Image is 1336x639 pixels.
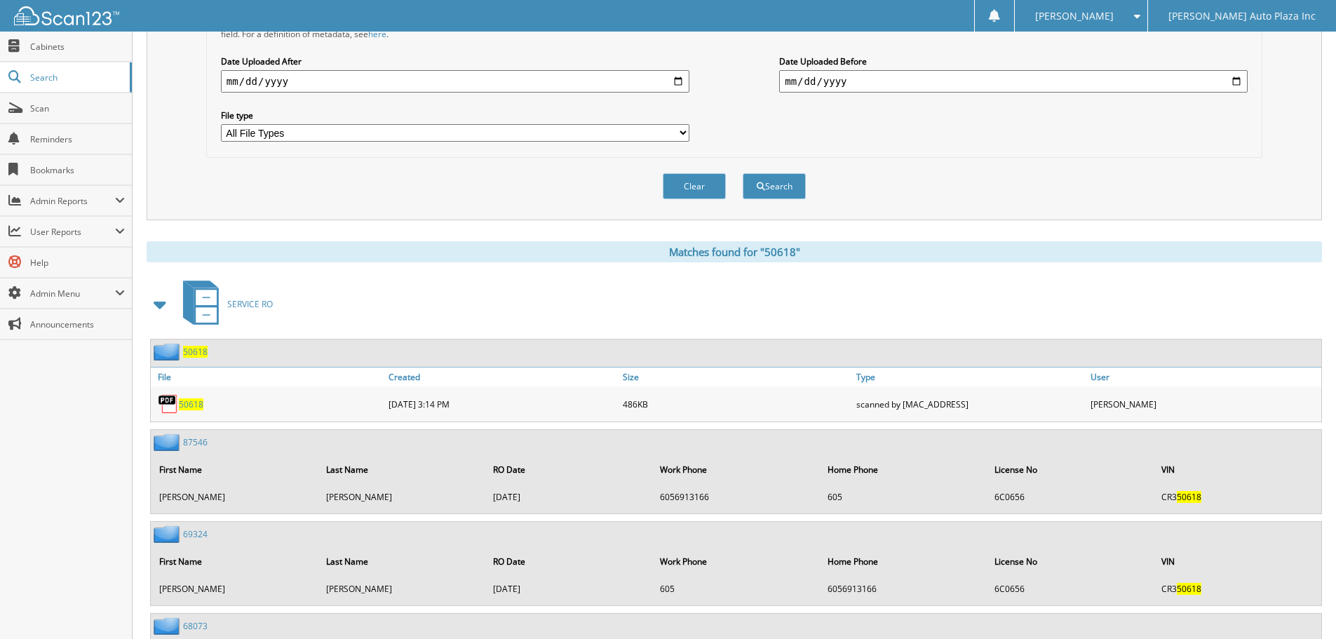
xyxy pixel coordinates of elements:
input: start [221,70,689,93]
th: License No [987,547,1153,576]
a: 69324 [183,528,208,540]
span: Bookmarks [30,164,125,176]
td: [PERSON_NAME] [319,577,485,600]
span: Scan [30,102,125,114]
a: Created [385,368,619,386]
th: RO Date [486,547,652,576]
span: 50618 [1177,491,1201,503]
a: here [368,28,386,40]
span: Help [30,257,125,269]
a: 87546 [183,436,208,448]
span: [PERSON_NAME] [1035,12,1114,20]
img: folder2.png [154,433,183,451]
td: 6056913166 [821,577,986,600]
img: scan123-logo-white.svg [14,6,119,25]
th: VIN [1154,547,1320,576]
label: Date Uploaded After [221,55,689,67]
input: end [779,70,1248,93]
th: Home Phone [821,455,986,484]
div: [DATE] 3:14 PM [385,390,619,418]
span: Reminders [30,133,125,145]
button: Clear [663,173,726,199]
td: 605 [653,577,818,600]
td: CR3 [1154,577,1320,600]
td: [PERSON_NAME] [152,485,318,509]
span: Announcements [30,318,125,330]
button: Search [743,173,806,199]
span: Admin Menu [30,288,115,300]
td: [PERSON_NAME] [319,485,485,509]
span: Admin Reports [30,195,115,207]
th: Last Name [319,547,485,576]
img: folder2.png [154,617,183,635]
div: Matches found for "50618" [147,241,1322,262]
td: CR3 [1154,485,1320,509]
th: Home Phone [821,547,986,576]
img: PDF.png [158,394,179,415]
a: 50618 [183,346,208,358]
th: VIN [1154,455,1320,484]
th: Work Phone [653,547,818,576]
a: Size [619,368,853,386]
div: scanned by [MAC_ADDRESS] [853,390,1087,418]
th: RO Date [486,455,652,484]
td: 6C0656 [987,485,1153,509]
td: 6056913166 [653,485,818,509]
td: [DATE] [486,577,652,600]
td: 6C0656 [987,577,1153,600]
a: Type [853,368,1087,386]
td: [PERSON_NAME] [152,577,318,600]
th: First Name [152,547,318,576]
td: [DATE] [486,485,652,509]
td: 605 [821,485,986,509]
a: File [151,368,385,386]
div: 486KB [619,390,853,418]
a: SERVICE RO [175,276,273,332]
span: 50618 [1177,583,1201,595]
label: Date Uploaded Before [779,55,1248,67]
th: Work Phone [653,455,818,484]
label: File type [221,109,689,121]
img: folder2.png [154,525,183,543]
span: User Reports [30,226,115,238]
span: SERVICE RO [227,298,273,310]
a: 68073 [183,620,208,632]
th: First Name [152,455,318,484]
a: 50618 [179,398,203,410]
th: License No [987,455,1153,484]
span: [PERSON_NAME] Auto Plaza Inc [1168,12,1316,20]
img: folder2.png [154,343,183,361]
span: Cabinets [30,41,125,53]
th: Last Name [319,455,485,484]
div: [PERSON_NAME] [1087,390,1321,418]
span: Search [30,72,123,83]
a: User [1087,368,1321,386]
